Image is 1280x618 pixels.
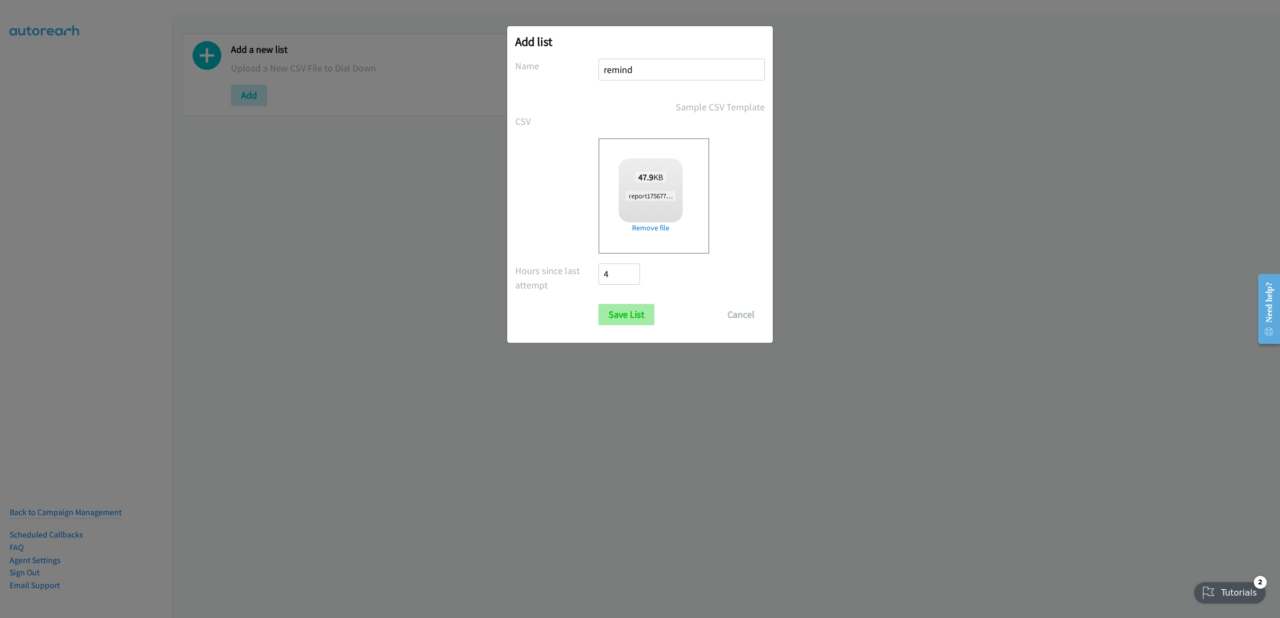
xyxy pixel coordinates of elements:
[1250,266,1280,352] iframe: Resource Center
[638,172,653,182] strong: 47.9
[1188,572,1272,610] iframe: Checklist
[626,191,702,201] span: report1756773591307.csv
[676,100,765,114] a: Sample CSV Template
[515,59,598,73] label: Name
[515,114,598,129] label: CSV
[598,304,654,325] input: Save List
[635,172,667,182] span: KB
[515,263,598,292] label: Hours since last attempt
[717,304,765,325] button: Cancel
[619,222,683,234] a: Remove file
[515,34,765,49] h2: Add list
